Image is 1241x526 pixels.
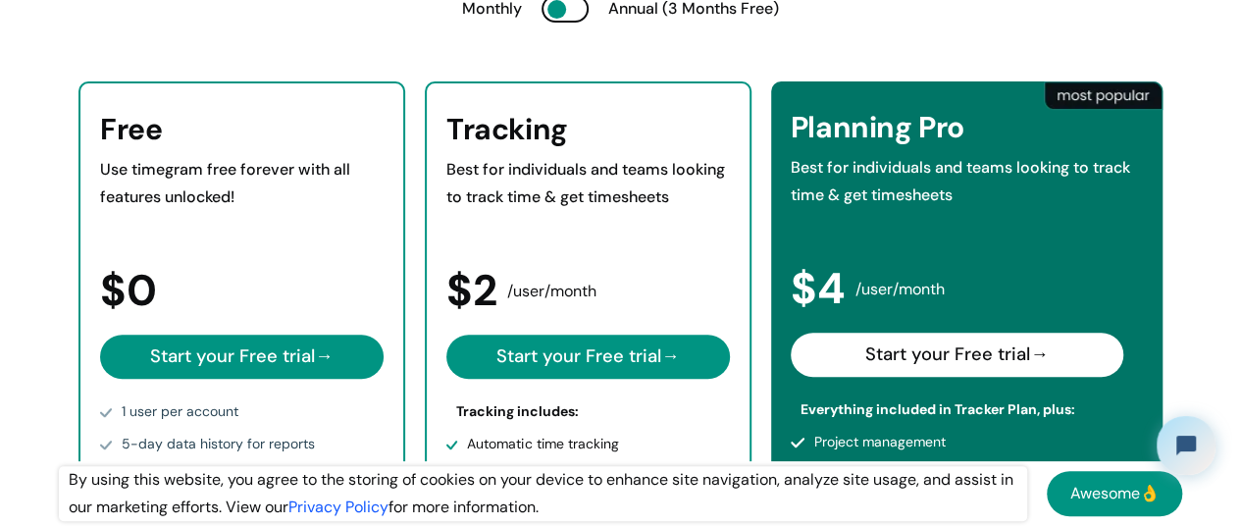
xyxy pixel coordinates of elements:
[100,278,384,305] div: $0
[446,156,730,238] div: Best for individuals and teams looking to track time & get timesheets
[288,497,388,517] a: Privacy Policy
[446,335,730,380] a: Start your Free trial→
[801,396,1075,424] div: Everything included in Tracker Plan, plus:
[791,111,1143,144] h3: Planning Pro
[100,113,384,146] h3: Free
[59,466,1027,521] div: By using this website, you agree to the storing of cookies on your device to enhance site navigat...
[122,398,238,426] div: 1 user per account
[1140,399,1232,492] iframe: Tidio Chat
[507,278,596,305] span: /user/month
[791,276,1143,303] div: $4
[100,156,384,238] div: Use timegram free forever with all features unlocked!
[100,335,384,380] a: Start your Free trial→
[446,113,730,146] h3: Tracking
[1030,342,1048,366] span: →
[661,344,679,368] span: →
[1047,471,1182,516] a: Awesome👌
[456,398,579,426] div: Tracking includes:
[315,344,333,368] span: →
[791,333,1123,378] a: Start your Free trial→
[791,154,1143,237] div: Best for individuals and teams looking to track time & get timesheets
[467,431,618,458] div: Automatic time tracking
[814,429,946,456] div: Project management
[446,278,730,305] div: $2
[122,431,315,458] div: 5-day data history for reports
[855,276,945,303] span: /user/month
